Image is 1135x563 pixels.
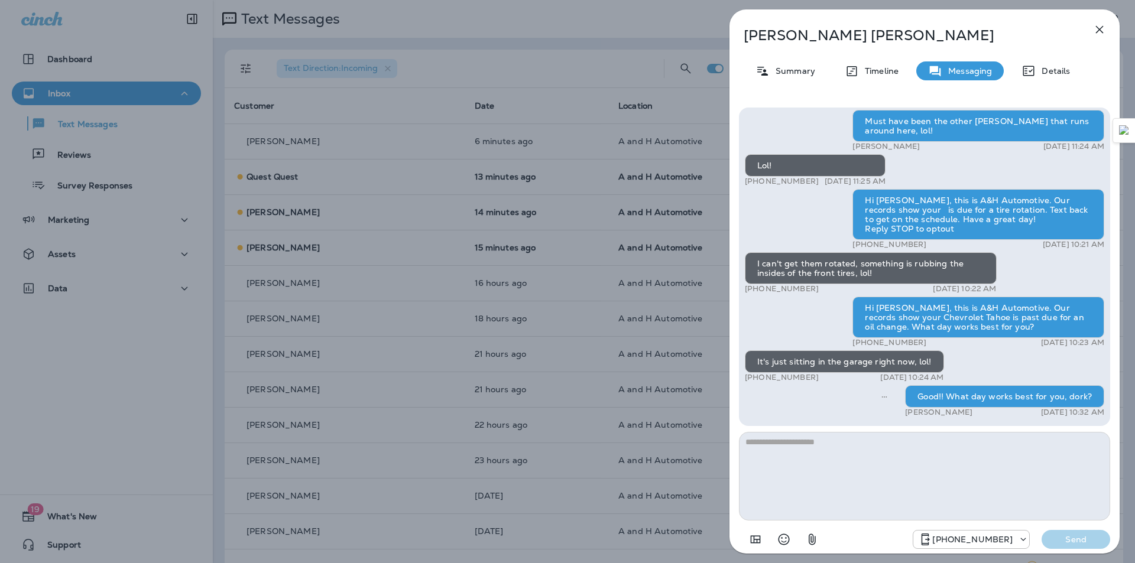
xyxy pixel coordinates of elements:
[913,532,1029,546] div: +1 (405) 873-8731
[1041,338,1104,347] p: [DATE] 10:23 AM
[881,390,887,401] span: Sent
[942,66,992,76] p: Messaging
[852,240,926,249] p: [PHONE_NUMBER]
[745,373,819,382] p: [PHONE_NUMBER]
[1043,142,1104,151] p: [DATE] 11:24 AM
[1036,66,1070,76] p: Details
[1119,125,1130,136] img: Detect Auto
[905,385,1104,408] div: Good!! What day works best for you, dork?
[1041,408,1104,417] p: [DATE] 10:32 AM
[744,27,1066,44] p: [PERSON_NAME] [PERSON_NAME]
[852,297,1104,338] div: Hi [PERSON_NAME], this is A&H Automotive. Our records show your Chevrolet Tahoe is past due for a...
[932,535,1013,544] p: [PHONE_NUMBER]
[859,66,899,76] p: Timeline
[745,177,819,186] p: [PHONE_NUMBER]
[905,408,972,417] p: [PERSON_NAME]
[880,373,943,382] p: [DATE] 10:24 AM
[745,350,944,373] div: It's just sitting in the garage right now, lol!
[933,284,996,294] p: [DATE] 10:22 AM
[745,154,886,177] div: Lol!
[825,177,886,186] p: [DATE] 11:25 AM
[745,284,819,294] p: [PHONE_NUMBER]
[852,338,926,347] p: [PHONE_NUMBER]
[772,528,796,551] button: Select an emoji
[852,189,1104,240] div: Hi [PERSON_NAME], this is A&H Automotive. Our records show your is due for a tire rotation. Text ...
[745,252,997,284] div: I can't get them rotated, something is rubbing the insides of the front tires, lol!
[852,142,920,151] p: [PERSON_NAME]
[744,528,767,551] button: Add in a premade template
[1043,240,1104,249] p: [DATE] 10:21 AM
[770,66,815,76] p: Summary
[852,110,1104,142] div: Must have been the other [PERSON_NAME] that runs around here, lol!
